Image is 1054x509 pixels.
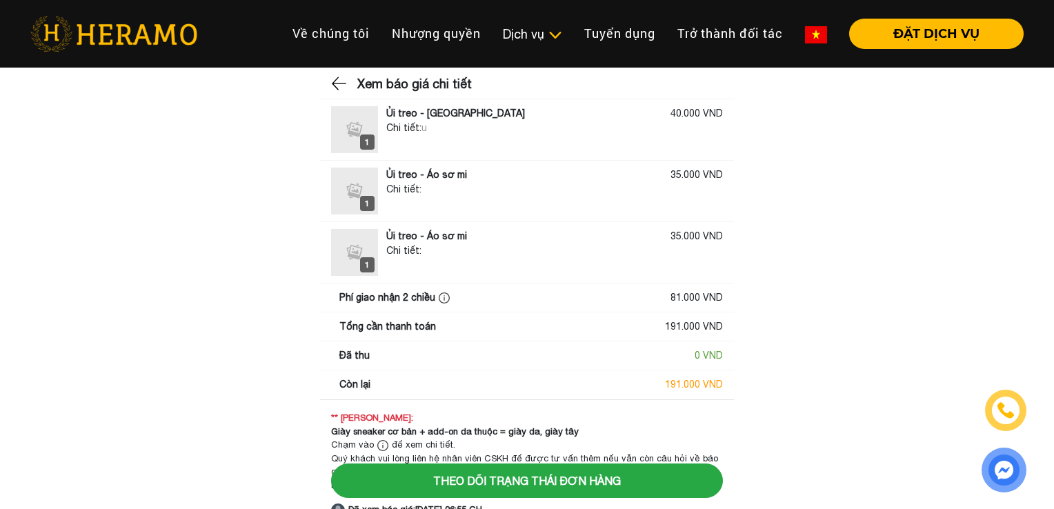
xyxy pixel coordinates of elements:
[331,73,349,94] img: back
[339,290,453,305] div: Phí giao nhận 2 chiều
[339,348,370,363] div: Đã thu
[386,229,467,243] div: Ủi treo - Áo sơ mi
[666,19,794,48] a: Trở thành đối tác
[357,67,472,101] h3: Xem báo giá chi tiết
[331,412,413,423] strong: ** [PERSON_NAME]:
[985,390,1026,430] a: phone-icon
[548,28,562,42] img: subToggleIcon
[339,319,436,334] div: Tổng cần thanh toán
[386,122,421,133] span: Chi tiết:
[573,19,666,48] a: Tuyển dụng
[386,168,467,182] div: Ủi treo - Áo sơ mi
[665,377,723,392] div: 191.000 VND
[339,377,370,392] div: Còn lại
[281,19,381,48] a: Về chúng tôi
[386,106,525,121] div: Ủi treo - [GEOGRAPHIC_DATA]
[331,452,723,492] div: Quý khách vui lòng liên hệ nhân viên CSKH để được tư vấn thêm nếu vẫn còn câu hỏi về báo giá. Tro...
[665,319,723,334] div: 191.000 VND
[670,290,723,305] div: 81.000 VND
[838,28,1024,40] a: ĐẶT DỊCH VỤ
[331,463,723,498] button: Theo dõi trạng thái đơn hàng
[670,106,723,121] div: 40.000 VND
[360,134,375,150] div: 1
[421,122,427,133] span: u
[360,196,375,211] div: 1
[386,183,421,194] span: Chi tiết:
[670,168,723,182] div: 35.000 VND
[503,25,562,43] div: Dịch vụ
[849,19,1024,49] button: ĐẶT DỊCH VỤ
[805,26,827,43] img: vn-flag.png
[381,19,492,48] a: Nhượng quyền
[997,402,1014,419] img: phone-icon
[377,440,388,451] img: info
[360,257,375,272] div: 1
[670,229,723,243] div: 35.000 VND
[386,245,421,256] span: Chi tiết:
[30,16,197,52] img: heramo-logo.png
[439,292,450,303] img: info
[331,426,579,437] strong: Giày sneaker cơ bản + add-on da thuộc = giày da, giày tây
[331,438,723,452] div: Chạm vào để xem chi tiết.
[695,348,723,363] div: 0 VND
